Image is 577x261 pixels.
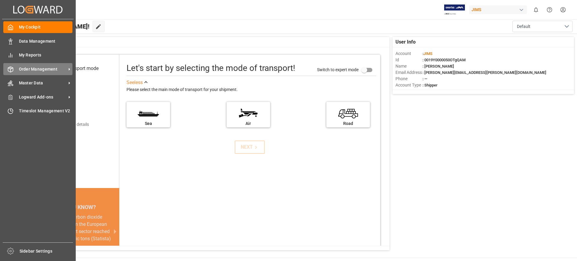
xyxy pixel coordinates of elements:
[517,23,530,30] span: Default
[529,3,543,17] button: show 0 new notifications
[19,66,66,72] span: Order Management
[3,21,72,33] a: My Cockpit
[19,38,73,44] span: Data Management
[423,77,427,81] span: : —
[395,63,423,69] span: Name
[241,144,259,151] div: NEXT
[423,64,454,68] span: : [PERSON_NAME]
[3,35,72,47] a: Data Management
[317,67,359,72] span: Switch to expert mode
[19,24,73,30] span: My Cockpit
[423,51,432,56] span: JIMS
[235,141,265,154] button: NEXT
[111,214,119,250] button: next slide / item
[32,201,119,214] div: DID YOU KNOW?
[423,51,432,56] span: :
[25,21,90,32] span: Hello [PERSON_NAME]!
[395,38,416,46] span: User Info
[423,83,438,87] span: : Shipper
[423,58,466,62] span: : 0019Y0000050OTgQAM
[127,86,376,93] div: Please select the main mode of transport for your shipment.
[127,62,295,74] div: Let's start by selecting the mode of transport!
[40,214,112,242] div: In [DATE], carbon dioxide emissions from the European Union's transport sector reached 982 millio...
[444,5,465,15] img: Exertis%20JAM%20-%20Email%20Logo.jpg_1722504956.jpg
[423,70,546,75] span: : [PERSON_NAME][EMAIL_ADDRESS][PERSON_NAME][DOMAIN_NAME]
[395,50,423,57] span: Account
[395,76,423,82] span: Phone
[20,248,73,254] span: Sidebar Settings
[19,94,66,100] span: Logward Add-ons
[469,4,529,15] button: JIMS
[329,120,367,127] div: Road
[469,5,527,14] div: JIMS
[395,69,423,76] span: Email Address
[395,82,423,88] span: Account Type
[127,79,143,86] div: See less
[19,108,73,114] span: Timeslot Management V2
[19,80,66,86] span: Master Data
[395,57,423,63] span: Id
[130,120,167,127] div: Sea
[230,120,267,127] div: Air
[543,3,556,17] button: Help Center
[512,21,572,32] button: open menu
[19,52,73,58] span: My Reports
